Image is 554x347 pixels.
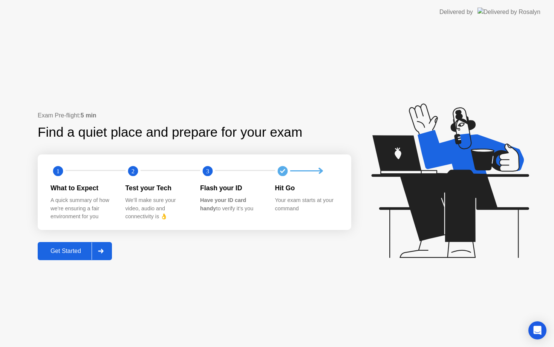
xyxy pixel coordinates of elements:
[131,167,134,174] text: 2
[439,8,473,17] div: Delivered by
[528,321,546,339] div: Open Intercom Messenger
[40,248,92,254] div: Get Started
[200,196,263,213] div: to verify it’s you
[206,167,209,174] text: 3
[38,111,351,120] div: Exam Pre-flight:
[51,183,113,193] div: What to Expect
[275,196,338,213] div: Your exam starts at your command
[200,197,246,211] b: Have your ID card handy
[125,183,188,193] div: Test your Tech
[51,196,113,221] div: A quick summary of how we’re ensuring a fair environment for you
[81,112,96,119] b: 5 min
[38,122,303,142] div: Find a quiet place and prepare for your exam
[200,183,263,193] div: Flash your ID
[38,242,112,260] button: Get Started
[275,183,338,193] div: Hit Go
[477,8,540,16] img: Delivered by Rosalyn
[57,167,60,174] text: 1
[125,196,188,221] div: We’ll make sure your video, audio and connectivity is 👌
